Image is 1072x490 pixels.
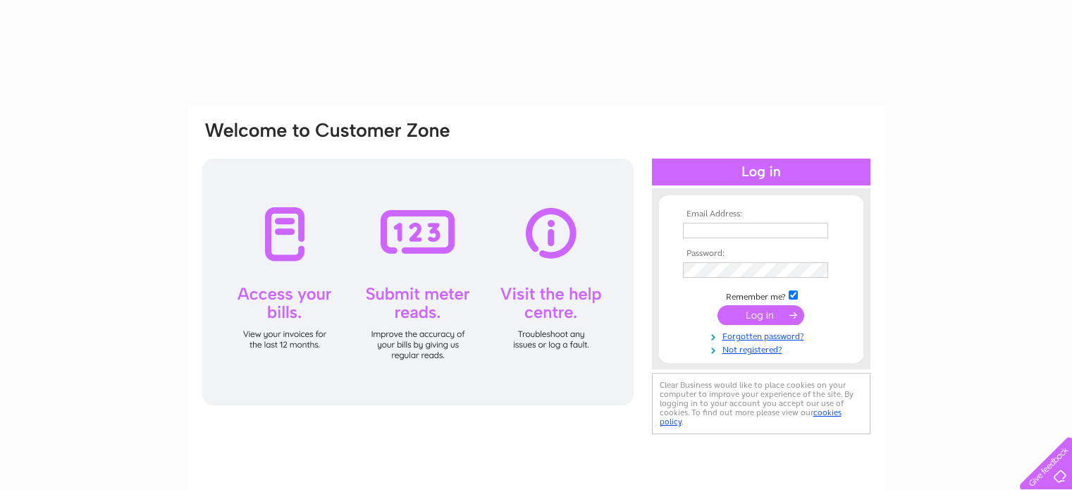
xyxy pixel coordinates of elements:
th: Email Address: [679,209,843,219]
th: Password: [679,249,843,259]
a: Not registered? [683,342,843,355]
a: cookies policy [660,408,842,427]
div: Clear Business would like to place cookies on your computer to improve your experience of the sit... [652,373,870,434]
a: Forgotten password? [683,329,843,342]
input: Submit [717,305,804,325]
td: Remember me? [679,288,843,302]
